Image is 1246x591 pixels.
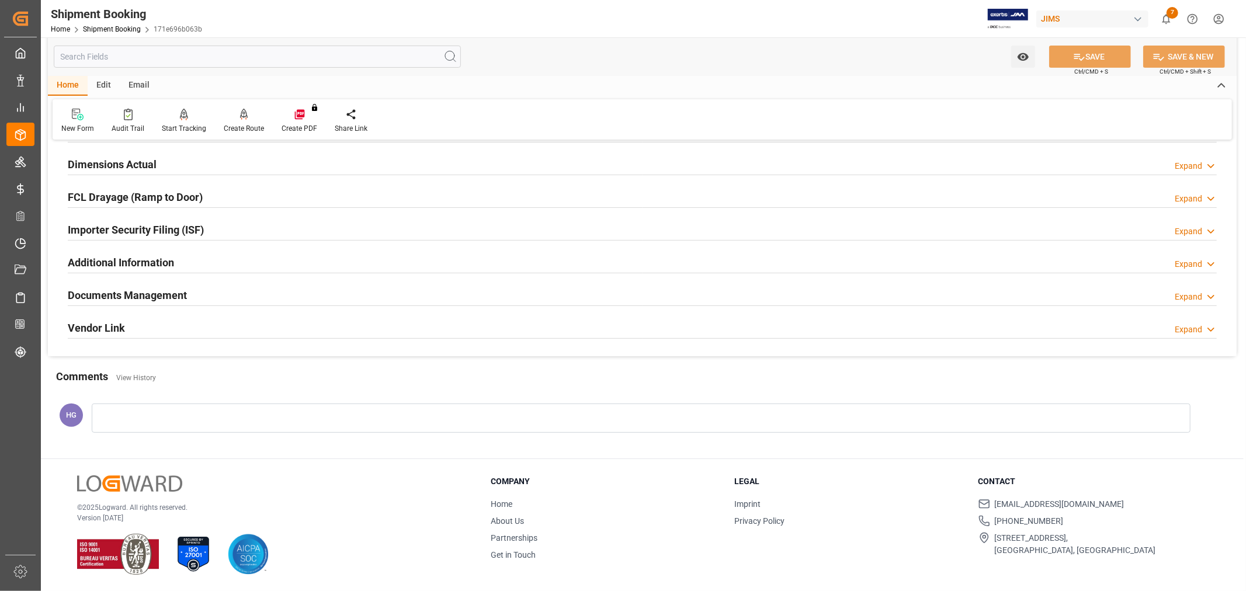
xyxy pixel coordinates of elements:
img: ISO 9001 & ISO 14001 Certification [77,534,159,575]
div: Start Tracking [162,123,206,134]
button: SAVE [1049,46,1131,68]
button: JIMS [1036,8,1153,30]
button: Help Center [1179,6,1206,32]
div: Share Link [335,123,367,134]
p: © 2025 Logward. All rights reserved. [77,502,461,513]
div: Email [120,76,158,96]
a: Privacy Policy [734,516,785,526]
a: Partnerships [491,533,537,543]
img: Logward Logo [77,475,182,492]
a: Imprint [734,499,761,509]
a: Home [491,499,512,509]
span: [STREET_ADDRESS], [GEOGRAPHIC_DATA], [GEOGRAPHIC_DATA] [995,532,1156,557]
div: Expand [1175,258,1202,270]
div: Home [48,76,88,96]
div: Edit [88,76,120,96]
img: Exertis%20JAM%20-%20Email%20Logo.jpg_1722504956.jpg [988,9,1028,29]
div: New Form [61,123,94,134]
div: Expand [1175,160,1202,172]
a: Home [51,25,70,33]
a: View History [116,374,156,382]
button: SAVE & NEW [1143,46,1225,68]
button: open menu [1011,46,1035,68]
h2: Dimensions Actual [68,157,157,172]
a: Shipment Booking [83,25,141,33]
div: Audit Trail [112,123,144,134]
span: [PHONE_NUMBER] [995,515,1064,527]
p: Version [DATE] [77,513,461,523]
h3: Company [491,475,720,488]
h2: Vendor Link [68,320,125,336]
button: show 7 new notifications [1153,6,1179,32]
a: About Us [491,516,524,526]
div: JIMS [1036,11,1148,27]
span: HG [66,411,77,419]
h2: Comments [56,368,108,384]
h3: Contact [978,475,1207,488]
span: Ctrl/CMD + S [1074,67,1108,76]
div: Shipment Booking [51,5,202,23]
a: Get in Touch [491,550,536,559]
img: ISO 27001 Certification [173,534,214,575]
div: Create Route [224,123,264,134]
input: Search Fields [54,46,461,68]
div: Expand [1175,225,1202,238]
h2: Documents Management [68,287,187,303]
h2: Additional Information [68,255,174,270]
h2: Importer Security Filing (ISF) [68,222,204,238]
div: Expand [1175,193,1202,205]
span: 7 [1167,7,1178,19]
img: AICPA SOC [228,534,269,575]
h3: Legal [734,475,963,488]
h2: FCL Drayage (Ramp to Door) [68,189,203,205]
span: Ctrl/CMD + Shift + S [1160,67,1211,76]
div: Expand [1175,324,1202,336]
div: Expand [1175,291,1202,303]
span: [EMAIL_ADDRESS][DOMAIN_NAME] [995,498,1124,510]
